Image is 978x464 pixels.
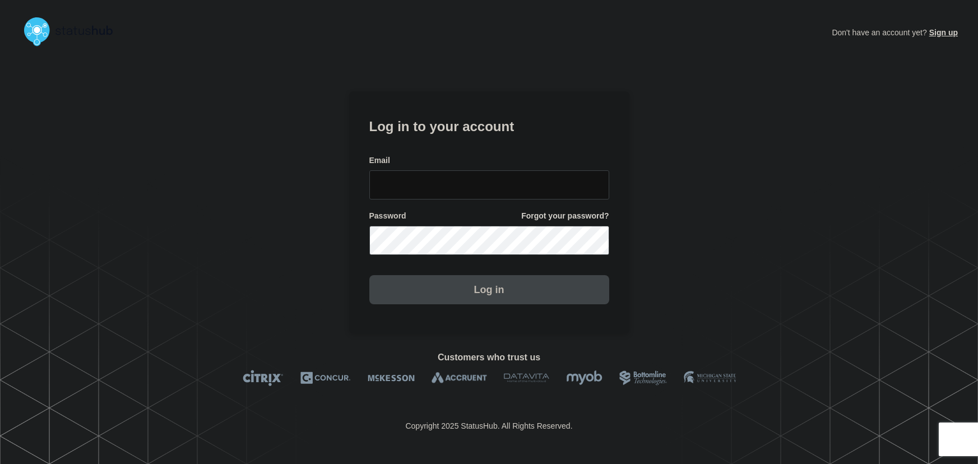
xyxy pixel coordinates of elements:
[20,352,958,363] h2: Customers who trust us
[369,170,609,199] input: email input
[369,155,390,166] span: Email
[684,370,736,386] img: MSU logo
[927,28,958,37] a: Sign up
[619,370,667,386] img: Bottomline logo
[369,211,406,221] span: Password
[300,370,351,386] img: Concur logo
[566,370,602,386] img: myob logo
[369,115,609,136] h1: Log in to your account
[521,211,609,221] a: Forgot your password?
[368,370,415,386] img: McKesson logo
[405,421,572,430] p: Copyright 2025 StatusHub. All Rights Reserved.
[832,19,958,46] p: Don't have an account yet?
[369,275,609,304] button: Log in
[369,226,609,255] input: password input
[432,370,487,386] img: Accruent logo
[243,370,284,386] img: Citrix logo
[504,370,549,386] img: DataVita logo
[20,13,127,49] img: StatusHub logo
